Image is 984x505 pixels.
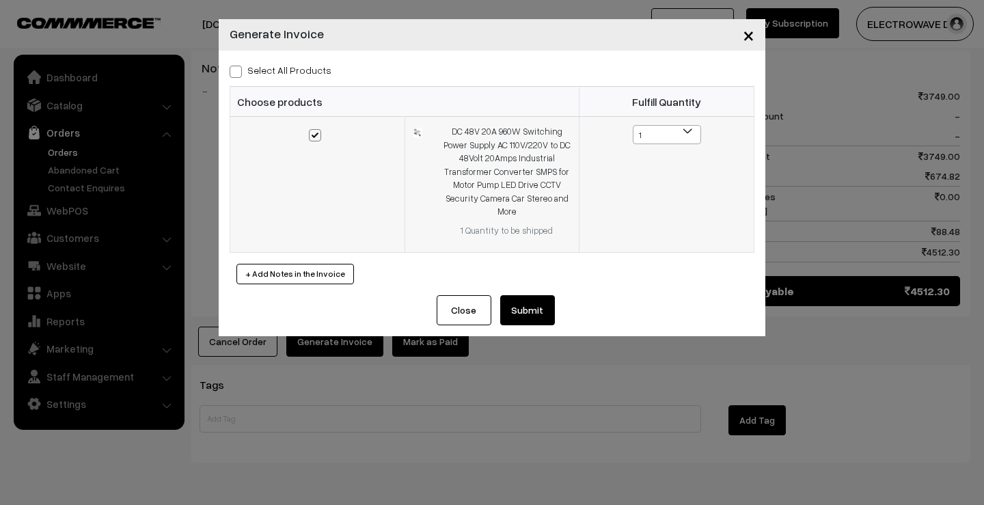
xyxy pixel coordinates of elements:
span: × [743,22,754,47]
span: 1 [633,126,700,145]
button: Close [732,14,765,56]
h4: Generate Invoice [230,25,324,43]
button: Close [437,295,491,325]
img: 17452340274030collage.jpg [413,128,422,137]
div: DC 48V 20A 960W Switching Power Supply AC 110V/220V to DC 48Volt 20Amps Industrial Transformer Co... [443,125,571,219]
button: + Add Notes in the Invoice [236,264,354,284]
button: Submit [500,295,555,325]
div: 1 Quantity to be shipped [443,224,571,238]
label: Select all Products [230,63,331,77]
th: Choose products [230,87,579,117]
span: 1 [633,125,701,144]
th: Fulfill Quantity [579,87,754,117]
